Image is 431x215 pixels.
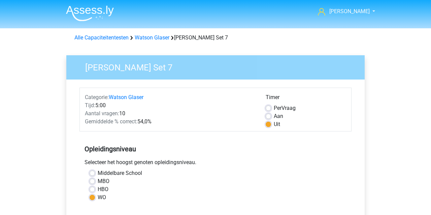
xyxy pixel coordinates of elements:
span: [PERSON_NAME] [329,8,370,14]
span: Aantal vragen: [85,110,119,117]
span: Categorie: [85,94,109,100]
label: WO [98,193,106,202]
a: Watson Glaser [135,34,169,41]
label: Middelbare School [98,169,142,177]
h3: [PERSON_NAME] Set 7 [77,60,360,73]
label: HBO [98,185,108,193]
label: Aan [274,112,283,120]
div: 10 [80,110,261,118]
label: Uit [274,120,280,128]
span: Tijd: [85,102,95,109]
img: Assessly [66,5,114,21]
label: Vraag [274,104,296,112]
h5: Opleidingsniveau [85,142,346,156]
div: 54,0% [80,118,261,126]
label: MBO [98,177,109,185]
div: Selecteer het hoogst genoten opleidingsniveau. [79,158,352,169]
span: Gemiddelde % correct: [85,118,137,125]
a: [PERSON_NAME] [315,7,370,16]
div: [PERSON_NAME] Set 7 [72,34,359,42]
div: Timer [266,93,346,104]
div: 5:00 [80,101,261,110]
a: Watson Glaser [109,94,143,100]
span: Per [274,105,281,111]
a: Alle Capaciteitentesten [74,34,129,41]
